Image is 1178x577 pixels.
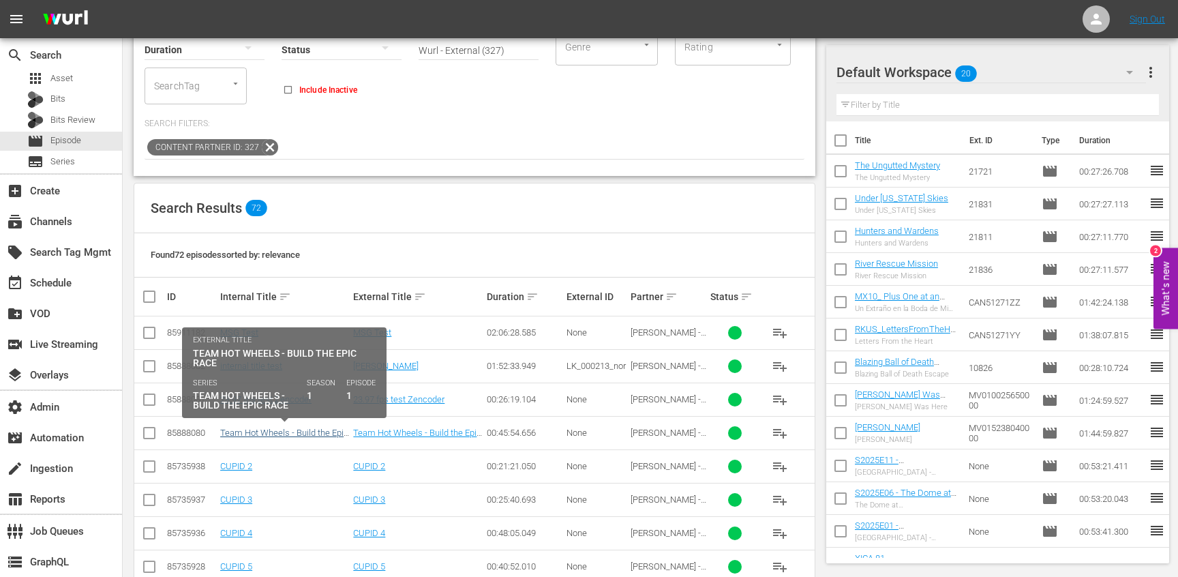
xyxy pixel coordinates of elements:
[487,428,562,438] div: 00:45:54.656
[855,173,940,182] div: The Ungutted Mystery
[7,213,23,230] span: Channels
[487,461,562,471] div: 00:21:21.050
[353,494,385,505] a: CUPID 3
[1074,319,1149,351] td: 01:38:07.815
[1042,294,1058,310] span: Episode
[167,327,216,338] div: 85911182
[772,458,788,475] span: playlist_add
[50,113,95,127] span: Bits Review
[1153,248,1178,329] button: Open Feedback Widget
[764,383,796,416] button: playlist_add
[567,291,626,302] div: External ID
[167,394,216,404] div: 85888081
[353,394,444,404] a: 23.97 fps test Zencoder
[855,258,938,269] a: River Rescue Mission
[1149,555,1165,572] span: reorder
[1130,14,1165,25] a: Sign Out
[353,561,385,572] a: CUPID 5
[764,417,796,449] button: playlist_add
[710,288,759,305] div: Status
[167,291,216,302] div: ID
[963,155,1036,188] td: 21721
[220,561,252,572] a: CUPID 5
[963,319,1036,351] td: CAN51271YY
[855,193,948,203] a: Under [US_STATE] Skies
[772,425,788,441] span: playlist_add
[1042,392,1058,409] span: Episode
[487,327,562,338] div: 02:06:28.585
[855,435,920,444] div: [PERSON_NAME]
[1074,384,1149,417] td: 01:24:59.527
[145,118,804,130] p: Search Filters:
[220,528,252,538] a: CUPID 4
[764,316,796,349] button: playlist_add
[7,523,23,539] span: Job Queues
[1042,327,1058,343] span: Episode
[640,38,653,51] button: Open
[855,520,942,572] a: S2025E01 - [GEOGRAPHIC_DATA] - [GEOGRAPHIC_DATA], [GEOGRAPHIC_DATA] - SAT - Primetime
[27,91,44,108] div: Bits
[855,501,958,509] div: The Dome at [GEOGRAPHIC_DATA], [GEOGRAPHIC_DATA]
[1074,220,1149,253] td: 00:27:11.770
[526,291,539,303] span: sort
[631,288,706,305] div: Partner
[764,517,796,550] button: playlist_add
[1042,261,1058,278] span: Episode
[963,449,1036,482] td: None
[27,70,44,87] span: Asset
[963,384,1036,417] td: MV010025650000
[7,367,23,383] span: Overlays
[353,327,391,338] a: MSG Test
[1042,556,1058,572] span: Episode
[855,226,939,236] a: Hunters and Wardens
[963,220,1036,253] td: 21811
[773,38,786,51] button: Open
[487,361,562,371] div: 01:52:33.949
[1042,228,1058,245] span: Episode
[7,399,23,415] span: Admin
[567,461,626,471] div: None
[1143,64,1159,80] span: more_vert
[7,460,23,477] span: Ingestion
[1149,293,1165,310] span: reorder
[353,288,482,305] div: External Title
[1074,286,1149,319] td: 01:42:24.138
[245,200,267,216] span: 72
[855,206,948,215] div: Under [US_STATE] Skies
[1042,359,1058,376] span: Episode
[1149,457,1165,473] span: reorder
[33,3,98,35] img: ans4CAIJ8jUAAAAAAAAAAAAAAAAAAAAAAAAgQb4GAAAAAAAAAAAAAAAAAAAAAAAAJMjXAAAAAAAAAAAAAAAAAAAAAAAAgAT5G...
[1074,155,1149,188] td: 00:27:26.708
[855,455,942,506] a: S2025E11 - [GEOGRAPHIC_DATA] - [GEOGRAPHIC_DATA], [GEOGRAPHIC_DATA] - Primetime
[1071,121,1153,160] th: Duration
[7,554,23,570] span: GraphQL
[1149,261,1165,277] span: reorder
[1149,490,1165,506] span: reorder
[855,291,945,312] a: MX10_ Plus One at an Amish Wedding
[1042,163,1058,179] span: Episode
[963,515,1036,548] td: None
[7,491,23,507] span: Reports
[855,239,939,248] div: Hunters and Wardens
[567,561,626,572] div: None
[836,53,1146,91] div: Default Workspace
[567,361,626,371] span: LK_000213_nor
[1033,121,1071,160] th: Type
[487,288,562,305] div: Duration
[631,327,706,348] span: [PERSON_NAME] - External
[353,528,385,538] a: CUPID 4
[220,327,258,338] a: MSG Test
[855,422,920,432] a: [PERSON_NAME]
[963,417,1036,449] td: MV015238040000
[151,200,242,216] span: Search Results
[353,461,385,471] a: CUPID 2
[1074,449,1149,482] td: 00:53:21.411
[7,183,23,199] span: Create
[220,394,312,404] a: 23.97 fps test Zencoder
[1143,56,1159,89] button: more_vert
[772,391,788,408] span: playlist_add
[963,351,1036,384] td: 10826
[631,461,706,482] span: [PERSON_NAME] - External
[1042,458,1058,474] span: Episode
[855,337,958,346] div: Letters From the Heart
